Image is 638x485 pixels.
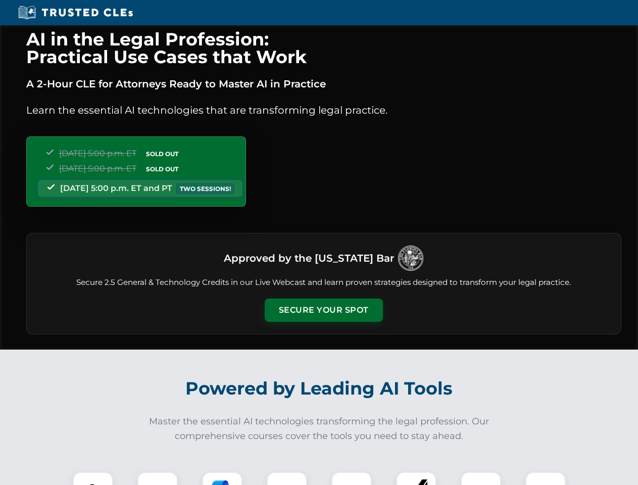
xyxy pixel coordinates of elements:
h2: Powered by Leading AI Tools [39,371,599,406]
p: Secure 2.5 General & Technology Credits in our Live Webcast and learn proven strategies designed ... [39,277,609,288]
p: Master the essential AI technologies transforming the legal profession. Our comprehensive courses... [142,414,496,444]
h3: Approved by the [US_STATE] Bar [224,249,394,267]
span: [DATE] 5:00 p.m. ET [59,164,136,173]
button: Secure Your Spot [265,299,383,322]
span: SOLD OUT [142,149,182,159]
p: A 2-Hour CLE for Attorneys Ready to Master AI in Practice [26,76,621,92]
span: SOLD OUT [142,164,182,174]
span: [DATE] 5:00 p.m. ET [59,149,136,158]
p: Learn the essential AI technologies that are transforming legal practice. [26,102,621,118]
img: Logo [398,246,423,271]
img: Trusted CLEs [15,5,136,20]
h1: AI in the Legal Profession: Practical Use Cases that Work [26,30,621,66]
